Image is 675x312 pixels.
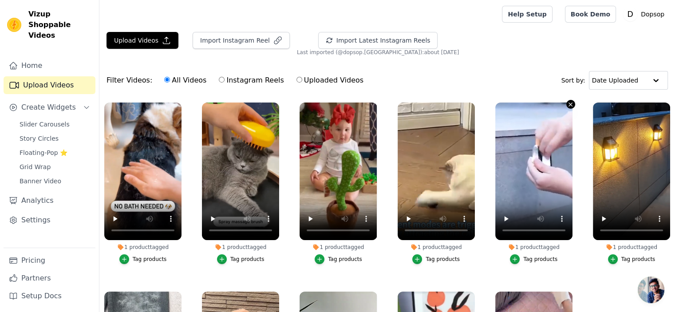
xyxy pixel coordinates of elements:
a: Banner Video [14,175,95,187]
div: 1 product tagged [495,244,572,251]
a: Home [4,57,95,75]
div: Sort by: [561,71,668,90]
a: Settings [4,211,95,229]
input: All Videos [164,77,170,83]
img: Vizup [7,18,21,32]
div: 1 product tagged [300,244,377,251]
a: Setup Docs [4,287,95,305]
div: Tag products [426,256,460,263]
div: 1 product tagged [593,244,670,251]
button: Import Instagram Reel [193,32,290,49]
a: Slider Carousels [14,118,95,130]
button: Tag products [217,254,264,264]
span: Grid Wrap [20,162,51,171]
div: Tag products [621,256,655,263]
p: Dopsop [637,6,668,22]
div: Tag products [230,256,264,263]
span: Create Widgets [21,102,76,113]
a: Grid Wrap [14,161,95,173]
span: Banner Video [20,177,61,186]
label: Instagram Reels [218,75,284,86]
text: D [627,10,633,19]
button: Upload Videos [107,32,178,49]
div: 1 product tagged [104,244,182,251]
a: Open chat [638,276,664,303]
a: Help Setup [502,6,552,23]
a: Book Demo [565,6,616,23]
a: Upload Videos [4,76,95,94]
button: Tag products [412,254,460,264]
button: Tag products [608,254,655,264]
a: Pricing [4,252,95,269]
label: All Videos [164,75,207,86]
div: 1 product tagged [202,244,279,251]
button: Tag products [119,254,167,264]
span: Slider Carousels [20,120,70,129]
div: Tag products [523,256,557,263]
div: 1 product tagged [398,244,475,251]
input: Instagram Reels [219,77,225,83]
button: D Dopsop [623,6,668,22]
button: Tag products [315,254,362,264]
span: Vizup Shoppable Videos [28,9,92,41]
button: Video Delete [566,100,575,109]
div: Filter Videos: [107,70,368,91]
span: Floating-Pop ⭐ [20,148,67,157]
a: Floating-Pop ⭐ [14,146,95,159]
label: Uploaded Videos [296,75,364,86]
a: Story Circles [14,132,95,145]
span: Last imported (@ dopsop.[GEOGRAPHIC_DATA] ): about [DATE] [297,49,459,56]
button: Create Widgets [4,99,95,116]
a: Partners [4,269,95,287]
span: Story Circles [20,134,59,143]
button: Tag products [510,254,557,264]
button: Import Latest Instagram Reels [318,32,438,49]
input: Uploaded Videos [296,77,302,83]
a: Analytics [4,192,95,209]
div: Tag products [328,256,362,263]
div: Tag products [133,256,167,263]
